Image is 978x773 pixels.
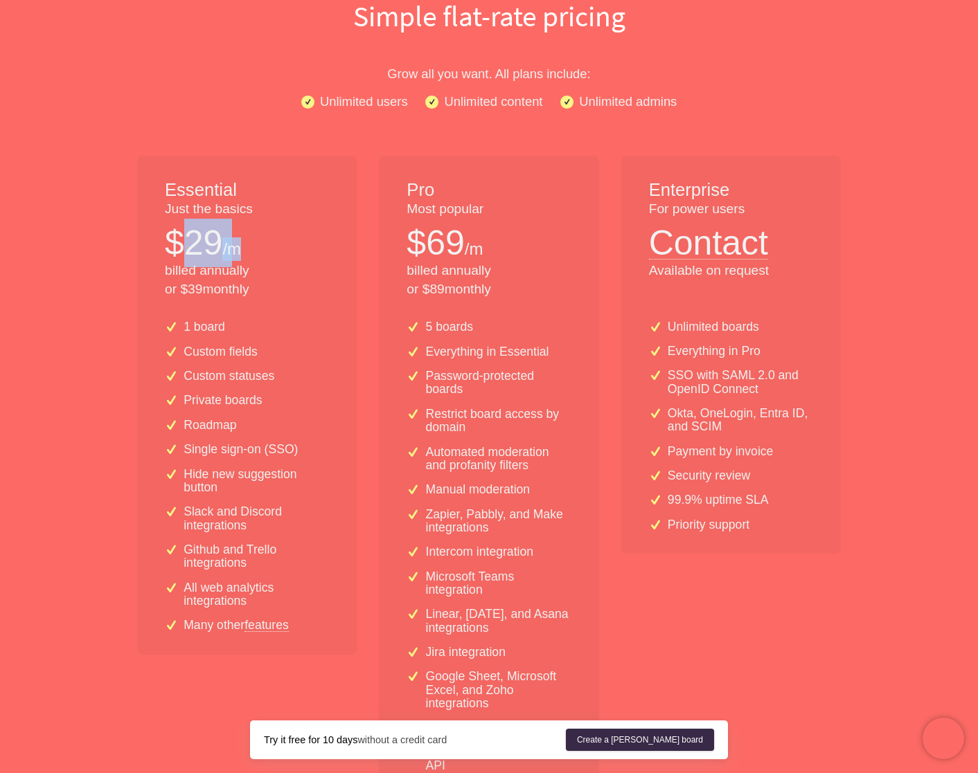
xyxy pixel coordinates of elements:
p: Grow all you want. All plans include: [46,64,932,84]
p: Payment by invoice [668,445,774,458]
p: For power users [649,200,813,219]
p: Jira integration [426,646,506,659]
p: Priority support [668,518,749,531]
p: /m [222,237,241,261]
p: Roadmap [184,419,236,432]
p: /m [465,237,483,261]
p: Most popular [407,200,571,219]
p: Private boards [184,394,262,407]
p: Everything in Pro [668,345,761,358]
div: without a credit card [264,733,566,747]
p: Password-protected boards [426,370,571,397]
a: Create a [PERSON_NAME] board [566,729,714,751]
p: 5 boards [426,320,473,334]
h1: Pro [407,178,571,203]
p: Everything in Essential [426,345,549,358]
iframe: Chatra live chat [923,718,964,759]
p: Available on request [649,262,813,280]
p: Microsoft Teams integration [426,570,571,597]
p: Manual moderation [426,483,531,496]
p: Github and Trello integrations [184,543,329,570]
p: Custom statuses [184,370,274,383]
p: All web analytics integrations [184,581,329,608]
p: Unlimited content [444,91,542,111]
button: Contact [649,219,768,260]
p: Just the basics [165,200,329,219]
p: Hide new suggestion button [184,468,329,495]
p: SSO with SAML 2.0 and OpenID Connect [668,369,813,396]
a: features [244,619,289,631]
p: Automated moderation and profanity filters [426,446,571,473]
p: Unlimited boards [668,320,759,334]
p: Okta, OneLogin, Entra ID, and SCIM [668,407,813,434]
p: Unlimited admins [579,91,677,111]
p: Webhooks and GraphQL API [426,746,571,773]
p: $ 69 [407,219,464,267]
p: Unlimited users [320,91,408,111]
p: Security review [668,469,750,482]
p: billed annually or $ 89 monthly [407,262,571,299]
p: 1 board [184,320,225,334]
p: Google Sheet, Microsoft Excel, and Zoho integrations [426,670,571,710]
p: Many other [184,619,289,632]
p: Restrict board access by domain [426,408,571,435]
p: Slack and Discord integrations [184,505,329,532]
p: Custom fields [184,345,258,358]
p: Linear, [DATE], and Asana integrations [426,608,571,635]
h1: Essential [165,178,329,203]
p: Intercom integration [426,545,534,558]
strong: Try it free for 10 days [264,734,357,745]
p: Zapier, Pabbly, and Make integrations [426,508,571,535]
p: $ 29 [165,219,222,267]
p: 99.9% uptime SLA [668,493,769,507]
p: billed annually or $ 39 monthly [165,262,329,299]
h1: Enterprise [649,178,813,203]
p: Single sign-on (SSO) [184,443,298,456]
